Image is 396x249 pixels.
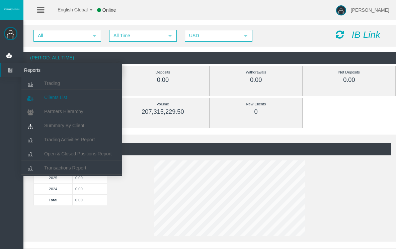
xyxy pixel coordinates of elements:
div: 0.00 [132,76,194,84]
span: Reports [19,63,85,77]
td: 0.00 [73,183,107,194]
span: English Global [49,7,88,12]
span: select [243,33,248,39]
div: Net Deposits [318,68,380,76]
span: select [167,33,173,39]
div: Withdrawals [225,68,287,76]
div: Deposits [132,68,194,76]
div: 207,315,229.50 [132,108,194,116]
span: Trading Activities Report [44,137,95,142]
img: user-image [336,5,346,15]
span: All Time [110,31,164,41]
span: USD [185,31,240,41]
span: All [34,31,88,41]
a: Trading Activities Report [21,134,122,146]
i: IB Link [351,30,380,40]
span: Clients List [44,95,67,100]
span: Online [102,7,116,13]
a: Summary By Client [21,119,122,132]
a: Open & Closed Positions Report [21,148,122,160]
div: Volume [132,100,194,108]
div: (Period: All Time) [23,52,396,64]
div: New Clients [225,100,287,108]
span: [PERSON_NAME] [351,7,389,13]
a: Trading [21,77,122,89]
div: 0 [225,108,287,116]
span: Transactions Report [44,165,86,170]
td: Total [34,194,73,205]
span: Partners Hierarchy [44,109,83,114]
td: 2024 [34,183,73,194]
i: Reload Dashboard [336,30,344,39]
td: 0.00 [73,172,107,183]
td: 2025 [34,172,73,183]
div: 0.00 [225,76,287,84]
span: Trading [44,81,60,86]
a: Reports [1,63,122,77]
img: logo.svg [3,8,20,10]
a: Transactions Report [21,162,122,174]
div: (Period: All Time) [28,143,391,155]
span: Summary By Client [44,123,84,128]
span: Open & Closed Positions Report [44,151,112,156]
td: 0.00 [73,194,107,205]
a: Partners Hierarchy [21,105,122,117]
span: select [92,33,97,39]
a: Clients List [21,91,122,103]
div: 0.00 [318,76,380,84]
